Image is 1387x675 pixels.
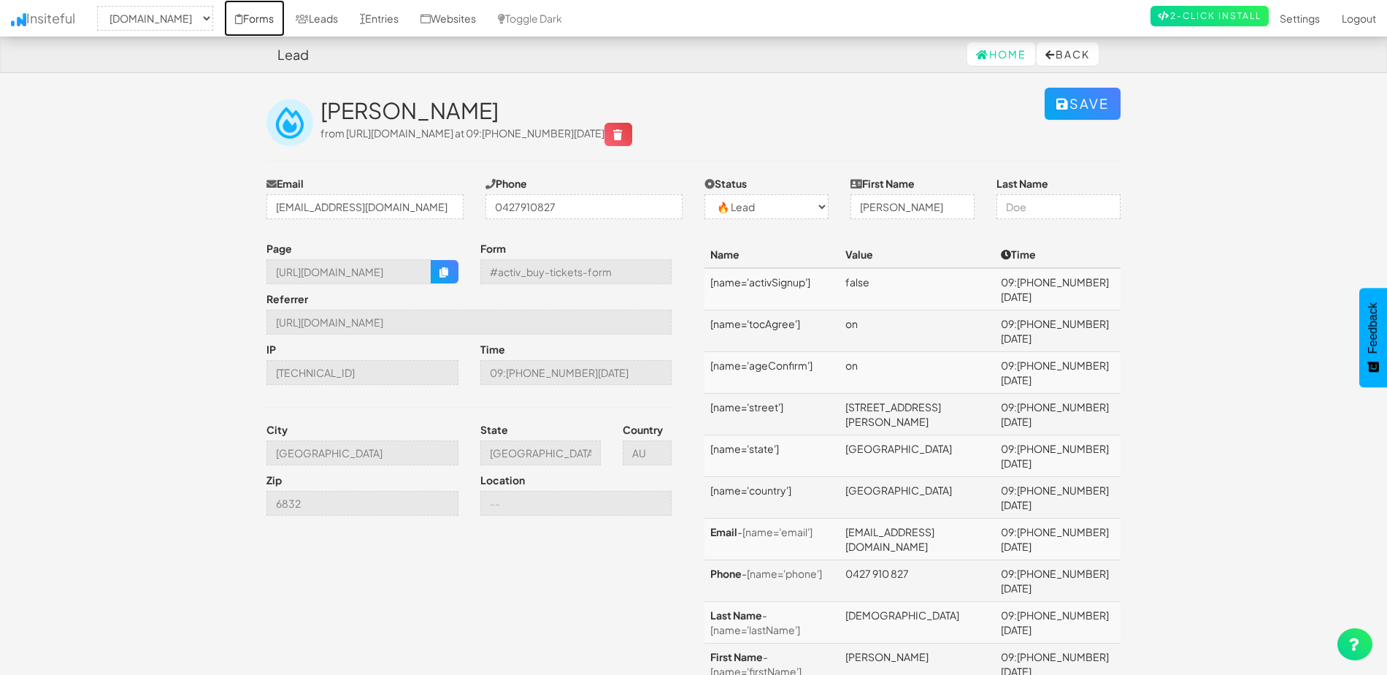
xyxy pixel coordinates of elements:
[266,360,458,385] input: --
[995,352,1121,394] td: 09:[PHONE_NUMBER][DATE]
[623,422,663,437] label: Country
[266,491,458,516] input: --
[704,310,839,352] td: [name='tocAgree']
[967,42,1035,66] a: Home
[839,268,995,310] td: false
[995,241,1121,268] th: Time
[710,609,762,622] a: Last Name
[747,567,822,580] span: [name='phone']
[480,259,672,284] input: --
[266,473,282,487] label: Zip
[266,441,458,465] input: --
[704,352,839,394] td: [name='ageConfirm']
[995,435,1121,477] td: 09:[PHONE_NUMBER][DATE]
[995,477,1121,519] td: 09:[PHONE_NUMBER][DATE]
[704,602,839,644] td: -
[480,422,508,437] label: State
[704,519,839,560] td: -
[704,394,839,435] td: [name='street']
[1359,288,1387,387] button: Feedback - Show survey
[704,176,747,191] label: Status
[1367,302,1380,354] span: Feedback
[1037,42,1099,66] button: Back
[266,99,313,146] img: insiteful-lead.png
[839,519,995,560] td: [EMAIL_ADDRESS][DOMAIN_NAME]
[485,194,683,219] input: (123)-456-7890
[1150,6,1269,26] a: 2-Click Install
[995,519,1121,560] td: 09:[PHONE_NUMBER][DATE]
[995,268,1121,310] td: 09:[PHONE_NUMBER][DATE]
[995,310,1121,352] td: 09:[PHONE_NUMBER][DATE]
[704,268,839,310] td: [name='activSignup']
[266,259,431,284] input: --
[839,477,995,519] td: [GEOGRAPHIC_DATA]
[704,241,839,268] th: Name
[266,291,308,306] label: Referrer
[742,525,812,538] span: [name='email']
[266,194,464,219] input: j@doe.com
[710,567,742,580] a: Phone
[320,99,1045,123] h2: [PERSON_NAME]
[710,650,763,663] a: First Name
[839,241,995,268] th: Value
[839,435,995,477] td: [GEOGRAPHIC_DATA]
[266,422,288,437] label: City
[480,473,525,487] label: Location
[839,560,995,602] td: 0427 910 827
[1045,88,1121,120] button: Save
[11,13,26,26] img: icon.png
[266,310,672,335] input: --
[839,310,995,352] td: on
[996,176,1048,191] label: Last Name
[480,342,505,356] label: Time
[480,360,672,385] input: --
[480,491,672,516] input: --
[839,352,995,394] td: on
[995,602,1121,644] td: 09:[PHONE_NUMBER][DATE]
[277,47,309,62] h4: Lead
[480,441,601,465] input: --
[266,342,276,356] label: IP
[480,241,506,256] label: Form
[850,194,975,219] input: John
[704,435,839,477] td: [name='state']
[995,560,1121,602] td: 09:[PHONE_NUMBER][DATE]
[996,194,1121,219] input: Doe
[710,525,737,538] a: Email
[704,477,839,519] td: [name='country']
[266,176,304,191] label: Email
[704,560,839,602] td: -
[710,623,800,636] span: [name='lastName']
[839,394,995,435] td: [STREET_ADDRESS][PERSON_NAME]
[266,241,292,256] label: Page
[623,441,672,465] input: --
[850,176,915,191] label: First Name
[995,394,1121,435] td: 09:[PHONE_NUMBER][DATE]
[320,126,632,140] span: from [URL][DOMAIN_NAME] at 09:[PHONE_NUMBER][DATE]
[485,176,527,191] label: Phone
[839,602,995,644] td: [DEMOGRAPHIC_DATA]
